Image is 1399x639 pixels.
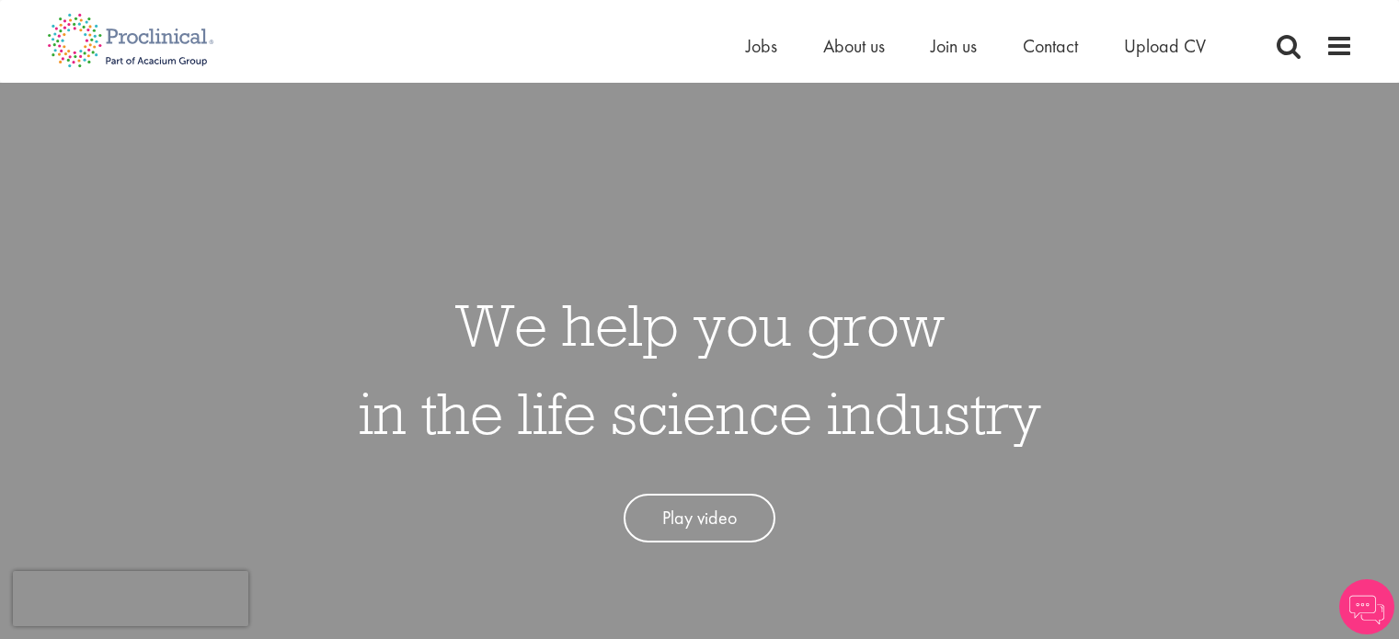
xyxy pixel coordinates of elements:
[624,494,775,542] a: Play video
[359,280,1041,457] h1: We help you grow in the life science industry
[1124,34,1206,58] a: Upload CV
[746,34,777,58] a: Jobs
[1023,34,1078,58] a: Contact
[823,34,885,58] a: About us
[931,34,977,58] a: Join us
[1339,579,1394,634] img: Chatbot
